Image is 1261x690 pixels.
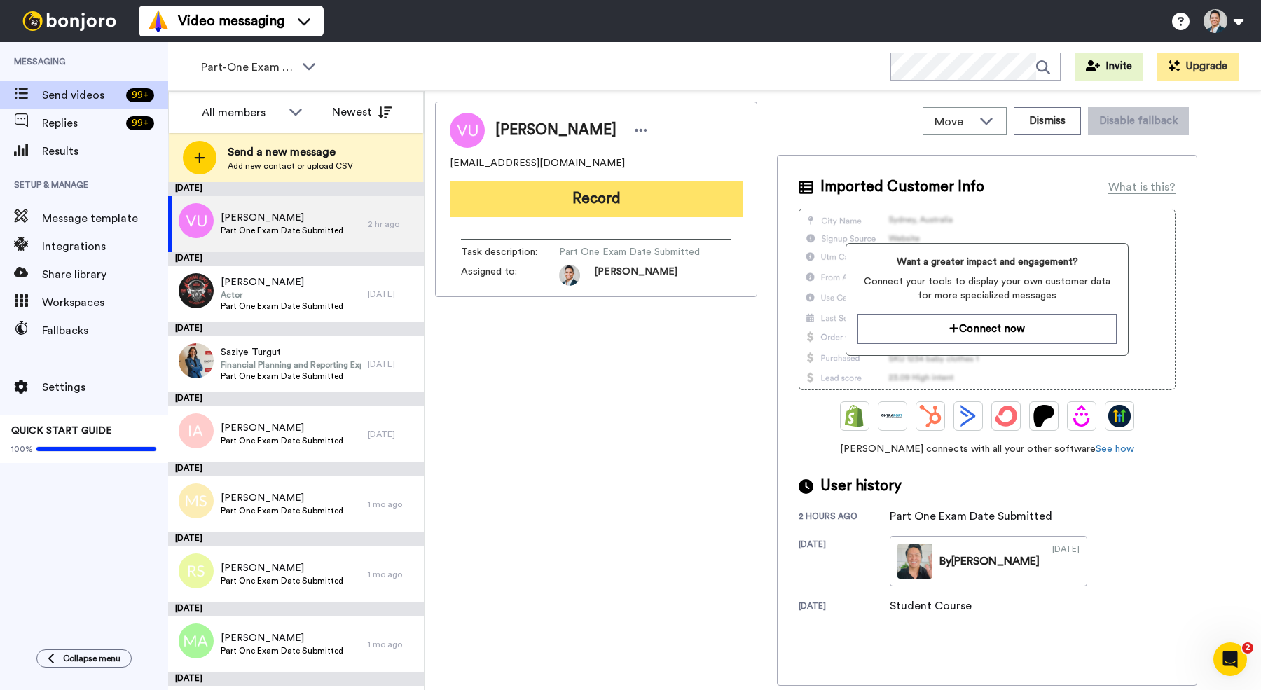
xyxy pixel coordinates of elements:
span: Move [935,113,972,130]
span: Video messaging [178,11,284,31]
span: Assigned to: [461,265,559,286]
a: By[PERSON_NAME][DATE] [890,536,1087,586]
span: [PERSON_NAME] [495,120,616,141]
img: Ontraport [881,405,904,427]
div: Student Course [890,598,972,614]
span: Send videos [42,87,120,104]
div: [DATE] [168,252,424,266]
img: vm-color.svg [147,10,170,32]
div: All members [202,104,282,121]
img: vu.png [179,203,214,238]
span: Part One Exam Date Submitted [559,245,700,259]
span: [EMAIL_ADDRESS][DOMAIN_NAME] [450,156,625,170]
img: rs.png [179,553,214,588]
div: 99 + [126,88,154,102]
span: Message template [42,210,168,227]
img: ia.png [179,413,214,448]
span: QUICK START GUIDE [11,426,112,436]
span: Part One Exam Date Submitted [221,505,343,516]
span: Imported Customer Info [820,177,984,198]
div: [DATE] [168,672,424,686]
span: Integrations [42,238,168,255]
span: 100% [11,443,33,455]
span: Collapse menu [63,653,120,664]
div: 2 hr ago [368,219,417,230]
iframe: Intercom live chat [1213,642,1247,676]
button: Disable fallback [1088,107,1189,135]
div: [DATE] [799,600,890,614]
button: Upgrade [1157,53,1239,81]
img: Image of Vidhya Uvarajan [450,113,485,148]
img: bj-logo-header-white.svg [17,11,122,31]
span: Part One Exam Date Submitted [221,575,343,586]
span: Settings [42,379,168,396]
div: [DATE] [168,392,424,406]
span: [PERSON_NAME] [221,631,343,645]
span: [PERSON_NAME] [221,211,343,225]
span: Connect your tools to display your own customer data for more specialized messages [857,275,1116,303]
span: Part One Exam Date Submitted [221,435,343,446]
span: Part-One Exam Booked [201,59,295,76]
img: ConvertKit [995,405,1017,427]
div: [DATE] [368,359,417,370]
img: GoHighLevel [1108,405,1131,427]
span: Add new contact or upload CSV [228,160,353,172]
span: Send a new message [228,144,353,160]
span: [PERSON_NAME] [594,265,677,286]
span: Fallbacks [42,322,168,339]
div: By [PERSON_NAME] [939,553,1040,570]
button: Invite [1075,53,1143,81]
div: 1 mo ago [368,639,417,650]
a: See how [1096,444,1134,454]
span: [PERSON_NAME] [221,561,343,575]
img: Patreon [1033,405,1055,427]
img: 20f07c3e-5f8b-476a-8b87-82e97212bbef-1550183619.jpg [559,265,580,286]
span: Replies [42,115,120,132]
div: [DATE] [368,429,417,440]
span: [PERSON_NAME] [221,275,343,289]
span: [PERSON_NAME] [221,491,343,505]
img: d3c83cae-9ed5-440a-82f1-8fb41576755b.jpg [179,273,214,308]
span: Part One Exam Date Submitted [221,645,343,656]
div: Part One Exam Date Submitted [890,508,1052,525]
span: Part One Exam Date Submitted [221,371,361,382]
span: 2 [1242,642,1253,654]
button: Dismiss [1014,107,1081,135]
img: Hubspot [919,405,942,427]
span: Part One Exam Date Submitted [221,225,343,236]
div: 1 mo ago [368,569,417,580]
img: Shopify [843,405,866,427]
div: What is this? [1108,179,1176,195]
span: Actor [221,289,343,301]
div: [DATE] [168,602,424,616]
button: Connect now [857,314,1116,344]
div: 1 mo ago [368,499,417,510]
span: Saziye Turgut [221,345,361,359]
div: [DATE] [799,539,890,586]
button: Newest [322,98,402,126]
div: 99 + [126,116,154,130]
span: Financial Planning and Reporting Expert [221,359,361,371]
button: Record [450,181,743,217]
button: Collapse menu [36,649,132,668]
div: 2 hours ago [799,511,890,525]
div: [DATE] [168,322,424,336]
span: Results [42,143,168,160]
span: Workspaces [42,294,168,311]
img: ma.png [179,623,214,658]
img: ActiveCampaign [957,405,979,427]
img: ms.png [179,483,214,518]
span: Want a greater impact and engagement? [857,255,1116,269]
span: Task description : [461,245,559,259]
div: [DATE] [168,532,424,546]
span: Part One Exam Date Submitted [221,301,343,312]
img: 28278324-3348-49d7-9581-29af847fa97f.jpg [179,343,214,378]
span: [PERSON_NAME] [221,421,343,435]
span: Share library [42,266,168,283]
img: 5d6493f2-4e99-4524-901c-5748d7118cb6-thumb.jpg [897,544,932,579]
div: [DATE] [168,182,424,196]
div: [DATE] [1052,544,1080,579]
div: [DATE] [168,462,424,476]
